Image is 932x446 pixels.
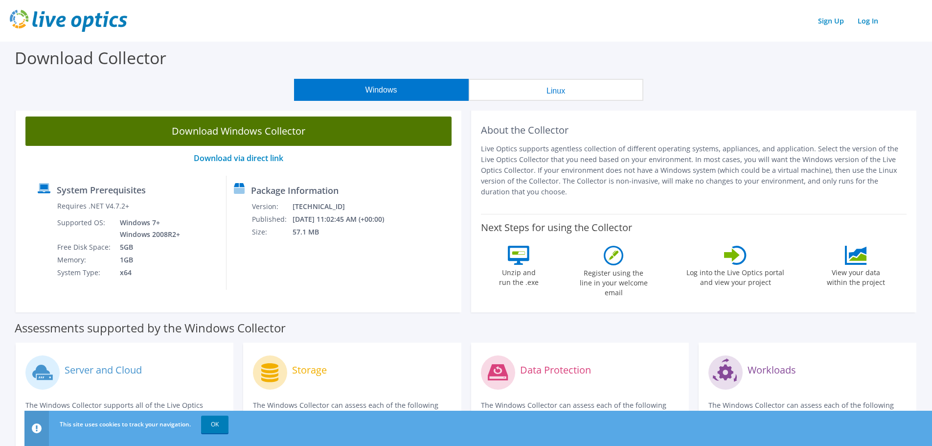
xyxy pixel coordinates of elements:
td: Published: [251,213,292,226]
label: Package Information [251,186,339,195]
label: View your data within the project [820,265,891,287]
td: Free Disk Space: [57,241,113,254]
p: Live Optics supports agentless collection of different operating systems, appliances, and applica... [481,143,907,197]
label: System Prerequisites [57,185,146,195]
label: Register using the line in your welcome email [577,265,650,298]
a: Sign Up [813,14,849,28]
button: Linux [469,79,643,101]
p: The Windows Collector can assess each of the following applications. [708,400,907,422]
label: Assessments supported by the Windows Collector [15,323,286,333]
a: Download Windows Collector [25,117,452,146]
td: Windows 7+ Windows 2008R2+ [113,216,182,241]
td: 5GB [113,241,182,254]
label: Server and Cloud [65,365,142,375]
a: Download via direct link [194,153,283,164]
button: Windows [294,79,469,101]
td: System Type: [57,266,113,279]
label: Log into the Live Optics portal and view your project [686,265,785,287]
a: OK [201,416,228,433]
label: Requires .NET V4.7.2+ [57,201,129,211]
td: Memory: [57,254,113,266]
td: Supported OS: [57,216,113,241]
label: Workloads [748,365,796,375]
td: [DATE] 11:02:45 AM (+00:00) [292,213,397,226]
label: Next Steps for using the Collector [481,222,632,234]
h2: About the Collector [481,124,907,136]
a: Log In [853,14,883,28]
img: live_optics_svg.svg [10,10,127,32]
label: Storage [292,365,327,375]
label: Data Protection [520,365,591,375]
span: This site uses cookies to track your navigation. [60,420,191,428]
label: Unzip and run the .exe [496,265,541,287]
td: 1GB [113,254,182,266]
td: 57.1 MB [292,226,397,238]
p: The Windows Collector can assess each of the following storage systems. [253,400,451,422]
td: Size: [251,226,292,238]
p: The Windows Collector supports all of the Live Optics compute and cloud assessments. [25,400,224,422]
p: The Windows Collector can assess each of the following DPS applications. [481,400,679,422]
td: [TECHNICAL_ID] [292,200,397,213]
td: x64 [113,266,182,279]
label: Download Collector [15,47,166,69]
td: Version: [251,200,292,213]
